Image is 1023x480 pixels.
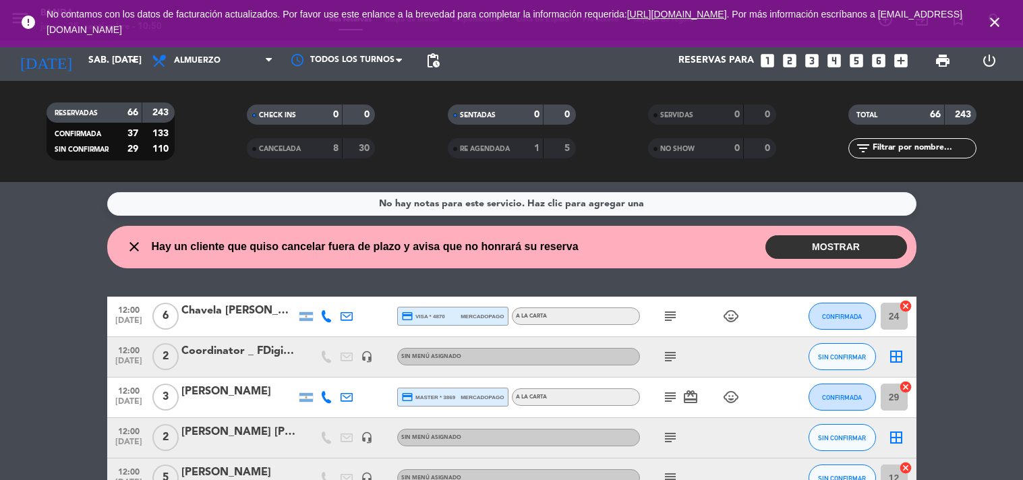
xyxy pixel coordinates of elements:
strong: 29 [127,144,138,154]
div: No hay notas para este servicio. Haz clic para agregar una [379,196,644,212]
span: 12:00 [112,423,146,438]
i: arrow_drop_down [125,53,142,69]
i: looks_one [759,52,776,69]
span: master * 3869 [401,391,456,403]
i: border_all [888,429,904,446]
i: [DATE] [10,46,82,76]
strong: 8 [333,144,339,153]
i: credit_card [401,391,413,403]
span: RE AGENDADA [460,146,510,152]
span: [DATE] [112,397,146,413]
span: visa * 4870 [401,310,445,322]
span: [DATE] [112,438,146,453]
i: headset_mic [361,351,373,363]
div: Coordinator _ FDigital Agency [181,342,296,360]
i: headset_mic [361,431,373,444]
button: SIN CONFIRMAR [809,343,876,370]
i: power_settings_new [981,53,997,69]
strong: 30 [359,144,372,153]
i: child_care [723,308,739,324]
span: CONFIRMADA [822,394,862,401]
strong: 243 [152,108,171,117]
strong: 0 [364,110,372,119]
span: A LA CARTA [516,394,547,400]
i: credit_card [401,310,413,322]
div: [PERSON_NAME] [181,383,296,400]
span: Sin menú asignado [401,354,461,359]
strong: 5 [564,144,573,153]
div: [PERSON_NAME] [PERSON_NAME] [181,423,296,441]
a: . Por más información escríbanos a [EMAIL_ADDRESS][DOMAIN_NAME] [47,9,962,35]
i: looks_3 [803,52,821,69]
i: border_all [888,349,904,365]
input: Filtrar por nombre... [871,141,976,156]
strong: 0 [765,110,773,119]
span: NO SHOW [660,146,695,152]
a: [URL][DOMAIN_NAME] [627,9,727,20]
span: 12:00 [112,342,146,357]
span: SIN CONFIRMAR [818,353,866,361]
span: A LA CARTA [516,313,547,319]
span: Reservas para [678,55,754,66]
div: LOG OUT [966,40,1013,81]
i: child_care [723,389,739,405]
i: subject [662,349,678,365]
span: CANCELADA [259,146,301,152]
span: 6 [152,303,179,330]
span: RESERVADAS [55,110,98,117]
span: TOTAL [856,112,877,119]
span: 3 [152,384,179,411]
i: error [20,14,36,30]
strong: 66 [127,108,138,117]
div: Chavela [PERSON_NAME] [181,302,296,320]
span: print [935,53,951,69]
i: subject [662,429,678,446]
span: mercadopago [461,393,504,402]
i: close [126,239,142,255]
strong: 0 [534,110,539,119]
span: SIN CONFIRMAR [55,146,109,153]
i: card_giftcard [682,389,699,405]
span: [DATE] [112,316,146,332]
i: subject [662,389,678,405]
i: cancel [899,461,912,475]
span: Sin menú asignado [401,435,461,440]
span: Hay un cliente que quiso cancelar fuera de plazo y avisa que no honrará su reserva [152,238,579,256]
i: cancel [899,299,912,313]
i: looks_5 [848,52,865,69]
span: pending_actions [425,53,441,69]
span: 2 [152,424,179,451]
span: No contamos con los datos de facturación actualizados. Por favor use este enlance a la brevedad p... [47,9,962,35]
i: subject [662,308,678,324]
strong: 0 [734,144,740,153]
i: close [987,14,1003,30]
span: Almuerzo [174,56,221,65]
strong: 110 [152,144,171,154]
strong: 0 [734,110,740,119]
i: filter_list [855,140,871,156]
strong: 0 [765,144,773,153]
span: CHECK INS [259,112,296,119]
span: SIN CONFIRMAR [818,434,866,442]
strong: 37 [127,129,138,138]
i: looks_two [781,52,798,69]
strong: 133 [152,129,171,138]
i: cancel [899,380,912,394]
i: add_box [892,52,910,69]
strong: 0 [333,110,339,119]
button: MOSTRAR [765,235,907,259]
span: 2 [152,343,179,370]
strong: 243 [955,110,974,119]
span: 12:00 [112,463,146,479]
strong: 1 [534,144,539,153]
span: CONFIRMADA [822,313,862,320]
span: SERVIDAS [660,112,693,119]
span: [DATE] [112,357,146,372]
button: CONFIRMADA [809,303,876,330]
span: SENTADAS [460,112,496,119]
span: CONFIRMADA [55,131,101,138]
span: 12:00 [112,382,146,398]
i: looks_4 [825,52,843,69]
span: 12:00 [112,301,146,317]
strong: 66 [930,110,941,119]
